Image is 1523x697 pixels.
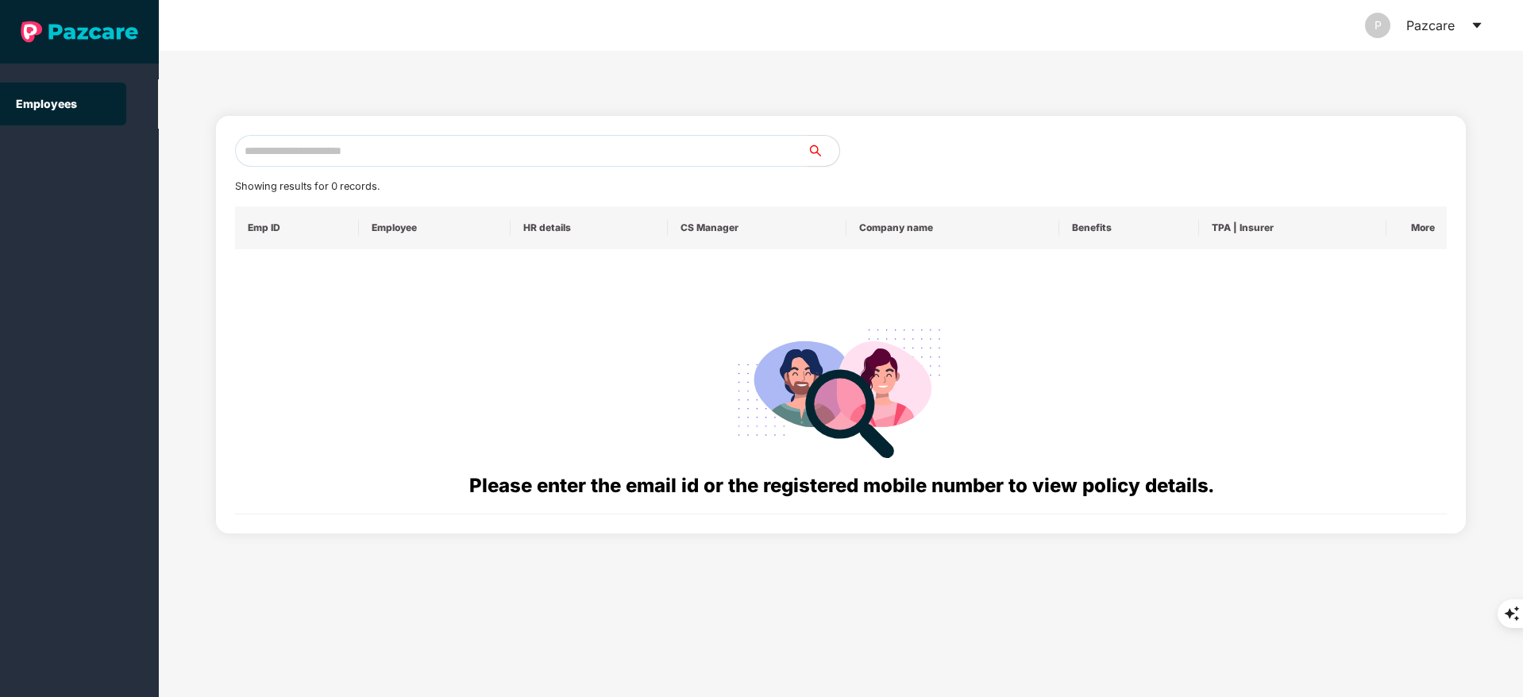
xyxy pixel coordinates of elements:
[235,206,360,249] th: Emp ID
[1471,19,1483,32] span: caret-down
[807,135,840,167] button: search
[807,144,839,157] span: search
[727,310,955,471] img: svg+xml;base64,PHN2ZyB4bWxucz0iaHR0cDovL3d3dy53My5vcmcvMjAwMC9zdmciIHdpZHRoPSIyODgiIGhlaWdodD0iMj...
[469,474,1213,497] span: Please enter the email id or the registered mobile number to view policy details.
[359,206,511,249] th: Employee
[1199,206,1386,249] th: TPA | Insurer
[668,206,846,249] th: CS Manager
[16,97,77,110] a: Employees
[1375,13,1382,38] span: P
[511,206,667,249] th: HR details
[1386,206,1447,249] th: More
[846,206,1059,249] th: Company name
[1059,206,1199,249] th: Benefits
[235,180,380,192] span: Showing results for 0 records.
